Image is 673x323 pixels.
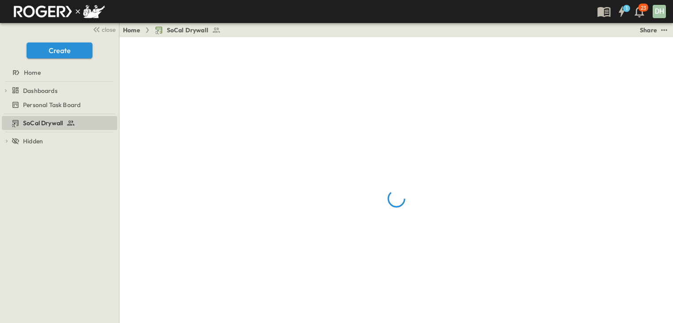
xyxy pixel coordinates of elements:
[23,137,43,146] span: Hidden
[123,26,140,35] a: Home
[123,26,226,35] nav: breadcrumbs
[640,26,657,35] div: Share
[653,5,666,18] div: DH
[2,117,115,129] a: SoCal Drywall
[23,100,81,109] span: Personal Task Board
[27,42,92,58] button: Create
[167,26,208,35] span: SoCal Drywall
[2,99,115,111] a: Personal Task Board
[12,85,115,97] a: Dashboards
[102,25,115,34] span: close
[154,26,221,35] a: SoCal Drywall
[89,23,117,35] button: close
[2,116,117,130] div: SoCal Drywalltest
[641,4,646,12] p: 23
[613,4,631,19] button: 1
[11,2,105,21] img: RogerSwinnyLogoGroup.png
[652,4,667,19] button: DH
[23,119,63,127] span: SoCal Drywall
[626,5,627,12] h6: 1
[659,25,669,35] button: test
[2,98,117,112] div: Personal Task Boardtest
[24,68,41,77] span: Home
[2,66,115,79] a: Home
[23,86,58,95] span: Dashboards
